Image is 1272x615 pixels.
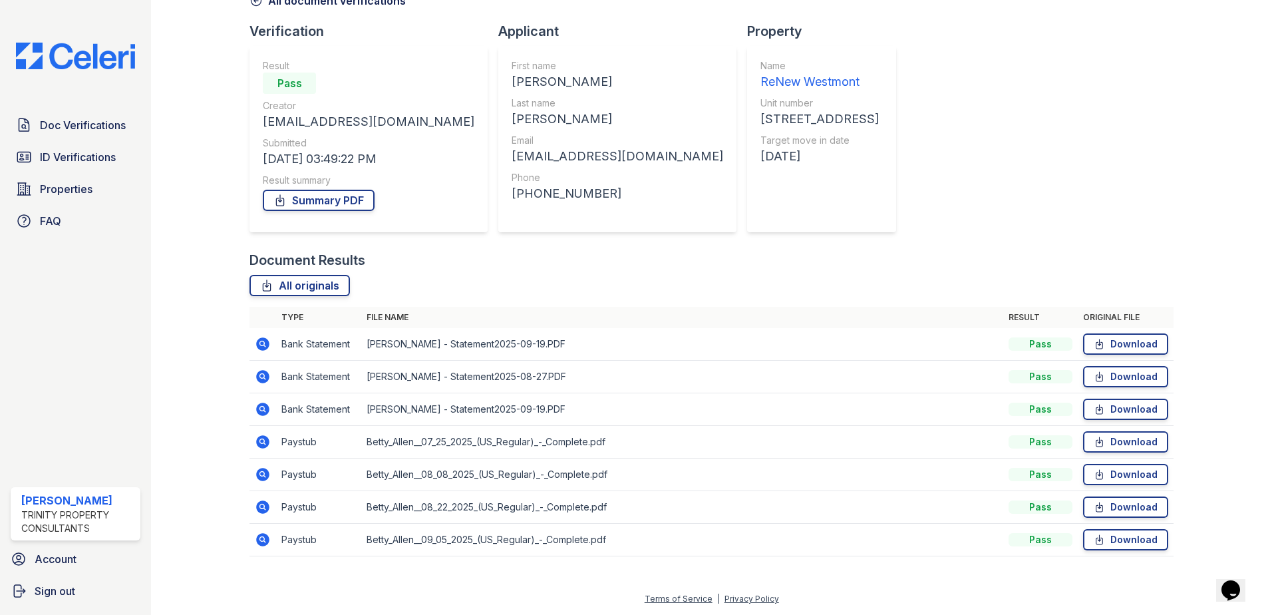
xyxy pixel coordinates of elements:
[724,594,779,604] a: Privacy Policy
[512,171,723,184] div: Phone
[40,117,126,133] span: Doc Verifications
[760,134,879,147] div: Target move in date
[760,59,879,73] div: Name
[276,361,361,393] td: Bank Statement
[249,251,365,270] div: Document Results
[717,594,720,604] div: |
[263,190,375,211] a: Summary PDF
[512,59,723,73] div: First name
[645,594,713,604] a: Terms of Service
[760,59,879,91] a: Name ReNew Westmont
[276,393,361,426] td: Bank Statement
[11,176,140,202] a: Properties
[361,491,1003,524] td: Betty_Allen__08_22_2025_(US_Regular)_-_Complete.pdf
[1009,370,1072,383] div: Pass
[5,546,146,572] a: Account
[1078,307,1174,328] th: Original file
[1009,403,1072,416] div: Pass
[11,144,140,170] a: ID Verifications
[1083,431,1168,453] a: Download
[361,328,1003,361] td: [PERSON_NAME] - Statement2025-09-19.PDF
[263,99,474,112] div: Creator
[263,150,474,168] div: [DATE] 03:49:22 PM
[361,361,1003,393] td: [PERSON_NAME] - Statement2025-08-27.PDF
[276,426,361,459] td: Paystub
[263,73,316,94] div: Pass
[276,524,361,556] td: Paystub
[1009,337,1072,351] div: Pass
[263,112,474,131] div: [EMAIL_ADDRESS][DOMAIN_NAME]
[11,112,140,138] a: Doc Verifications
[361,307,1003,328] th: File name
[760,97,879,110] div: Unit number
[1083,497,1168,518] a: Download
[263,59,474,73] div: Result
[512,134,723,147] div: Email
[1009,533,1072,546] div: Pass
[35,583,75,599] span: Sign out
[1009,501,1072,514] div: Pass
[512,184,723,203] div: [PHONE_NUMBER]
[11,208,140,234] a: FAQ
[1083,399,1168,420] a: Download
[1009,435,1072,449] div: Pass
[35,551,77,567] span: Account
[747,22,907,41] div: Property
[760,147,879,166] div: [DATE]
[276,459,361,491] td: Paystub
[1009,468,1072,481] div: Pass
[263,174,474,187] div: Result summary
[760,110,879,128] div: [STREET_ADDRESS]
[361,524,1003,556] td: Betty_Allen__09_05_2025_(US_Regular)_-_Complete.pdf
[1083,464,1168,485] a: Download
[40,213,61,229] span: FAQ
[21,493,135,509] div: [PERSON_NAME]
[1216,562,1259,602] iframe: chat widget
[361,426,1003,459] td: Betty_Allen__07_25_2025_(US_Regular)_-_Complete.pdf
[1003,307,1078,328] th: Result
[512,110,723,128] div: [PERSON_NAME]
[760,73,879,91] div: ReNew Westmont
[21,509,135,535] div: Trinity Property Consultants
[512,97,723,110] div: Last name
[249,275,350,296] a: All originals
[1083,529,1168,550] a: Download
[276,328,361,361] td: Bank Statement
[361,393,1003,426] td: [PERSON_NAME] - Statement2025-09-19.PDF
[1083,366,1168,387] a: Download
[249,22,498,41] div: Verification
[40,149,116,165] span: ID Verifications
[276,491,361,524] td: Paystub
[276,307,361,328] th: Type
[5,578,146,604] a: Sign out
[512,73,723,91] div: [PERSON_NAME]
[263,136,474,150] div: Submitted
[40,181,92,197] span: Properties
[1083,333,1168,355] a: Download
[498,22,747,41] div: Applicant
[361,459,1003,491] td: Betty_Allen__08_08_2025_(US_Regular)_-_Complete.pdf
[5,43,146,69] img: CE_Logo_Blue-a8612792a0a2168367f1c8372b55b34899dd931a85d93a1a3d3e32e68fde9ad4.png
[512,147,723,166] div: [EMAIL_ADDRESS][DOMAIN_NAME]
